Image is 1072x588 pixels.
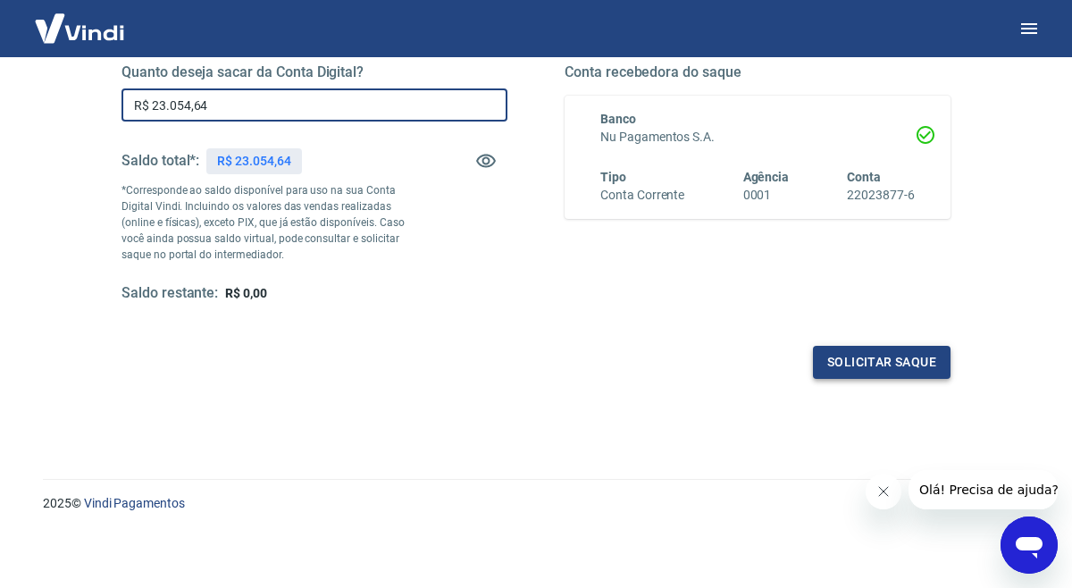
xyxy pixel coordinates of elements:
img: Vindi [21,1,138,55]
h6: Nu Pagamentos S.A. [600,128,915,147]
span: R$ 0,00 [225,286,267,300]
h6: Conta Corrente [600,186,684,205]
h6: 22023877-6 [847,186,915,205]
h5: Quanto deseja sacar da Conta Digital? [121,63,507,81]
h5: Saldo restante: [121,284,218,303]
span: Conta [847,170,881,184]
span: Agência [743,170,790,184]
p: *Corresponde ao saldo disponível para uso na sua Conta Digital Vindi. Incluindo os valores das ve... [121,182,411,263]
iframe: Mensagem da empresa [909,470,1058,509]
a: Vindi Pagamentos [84,496,185,510]
h5: Saldo total*: [121,152,199,170]
h6: 0001 [743,186,790,205]
span: Olá! Precisa de ajuda? [11,13,150,27]
span: Banco [600,112,636,126]
button: Solicitar saque [813,346,951,379]
iframe: Botão para abrir a janela de mensagens [1001,517,1058,574]
span: Tipo [600,170,626,184]
iframe: Fechar mensagem [866,474,901,509]
h5: Conta recebedora do saque [565,63,951,81]
p: 2025 © [43,494,1029,513]
p: R$ 23.054,64 [217,152,290,171]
